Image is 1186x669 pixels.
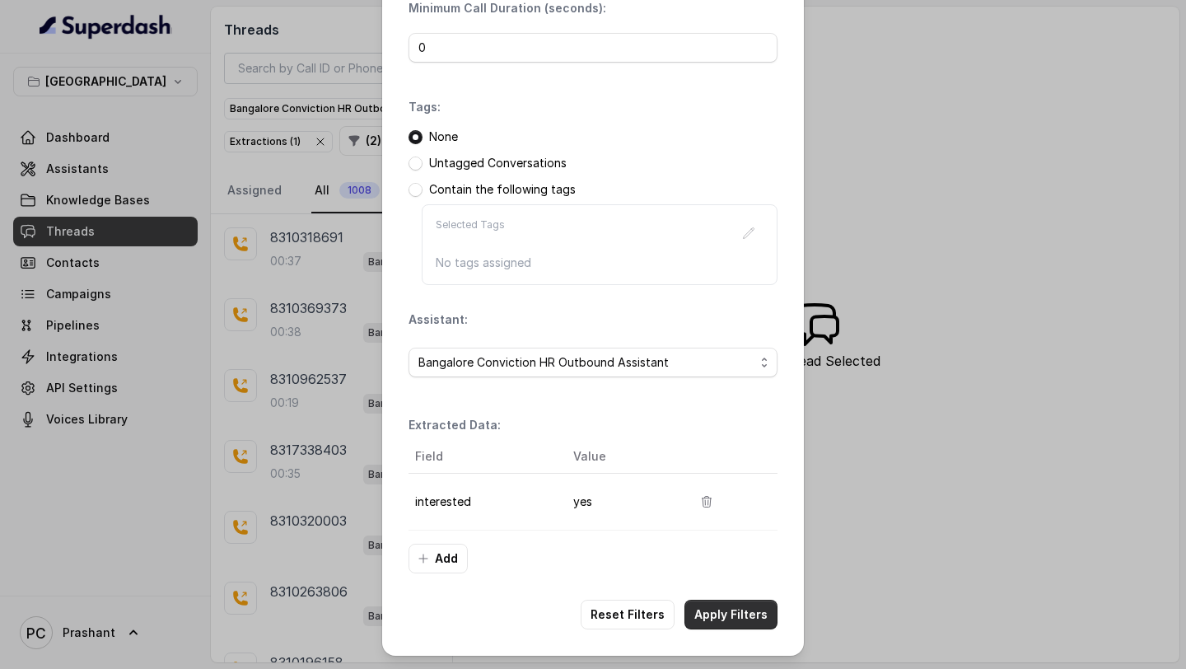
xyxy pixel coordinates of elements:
button: Apply Filters [684,600,777,629]
span: Bangalore Conviction HR Outbound Assistant [418,353,754,372]
th: Value [560,440,679,474]
p: Tags: [409,99,441,115]
td: interested [409,474,560,531]
p: Untagged Conversations [429,155,567,171]
th: Field [409,440,560,474]
p: Assistant: [409,311,468,328]
button: Reset Filters [581,600,675,629]
p: Selected Tags [436,218,505,248]
p: None [429,129,458,145]
p: No tags assigned [436,255,763,271]
td: yes [560,474,679,531]
button: Add [409,544,468,573]
button: Bangalore Conviction HR Outbound Assistant [409,348,777,377]
p: Extracted Data: [409,417,501,433]
p: Contain the following tags [429,181,576,198]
